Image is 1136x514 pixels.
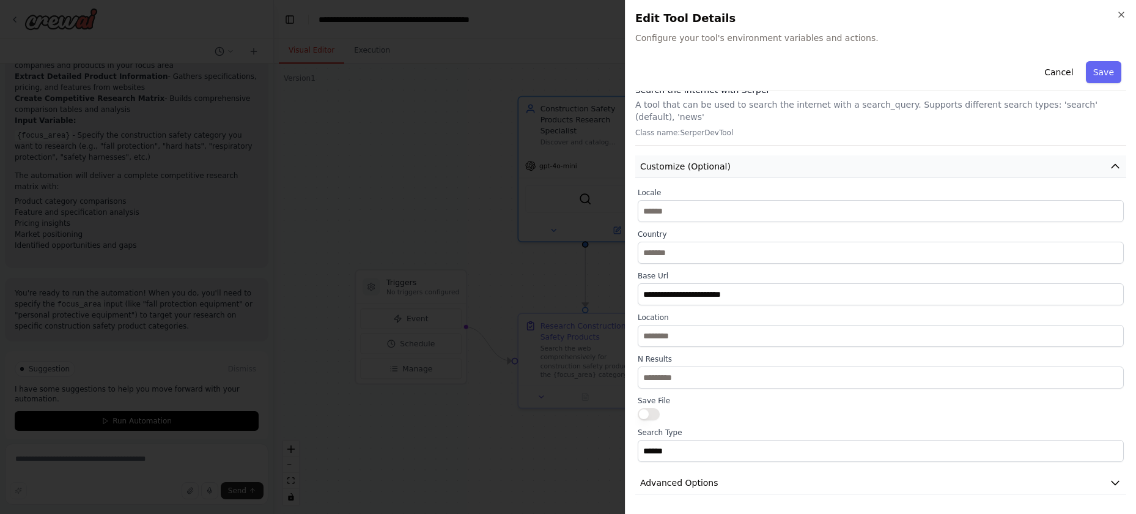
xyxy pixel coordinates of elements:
[638,229,1124,239] label: Country
[1086,61,1121,83] button: Save
[638,354,1124,364] label: N Results
[635,472,1126,494] button: Advanced Options
[640,477,718,489] span: Advanced Options
[635,155,1126,178] button: Customize (Optional)
[635,128,1126,138] p: Class name: SerperDevTool
[638,313,1124,322] label: Location
[638,396,1124,406] label: Save File
[638,271,1124,281] label: Base Url
[635,10,1126,27] h2: Edit Tool Details
[635,32,1126,44] span: Configure your tool's environment variables and actions.
[635,99,1126,123] p: A tool that can be used to search the internet with a search_query. Supports different search typ...
[638,188,1124,198] label: Locale
[640,160,731,173] span: Customize (Optional)
[1037,61,1080,83] button: Cancel
[638,428,1124,438] label: Search Type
